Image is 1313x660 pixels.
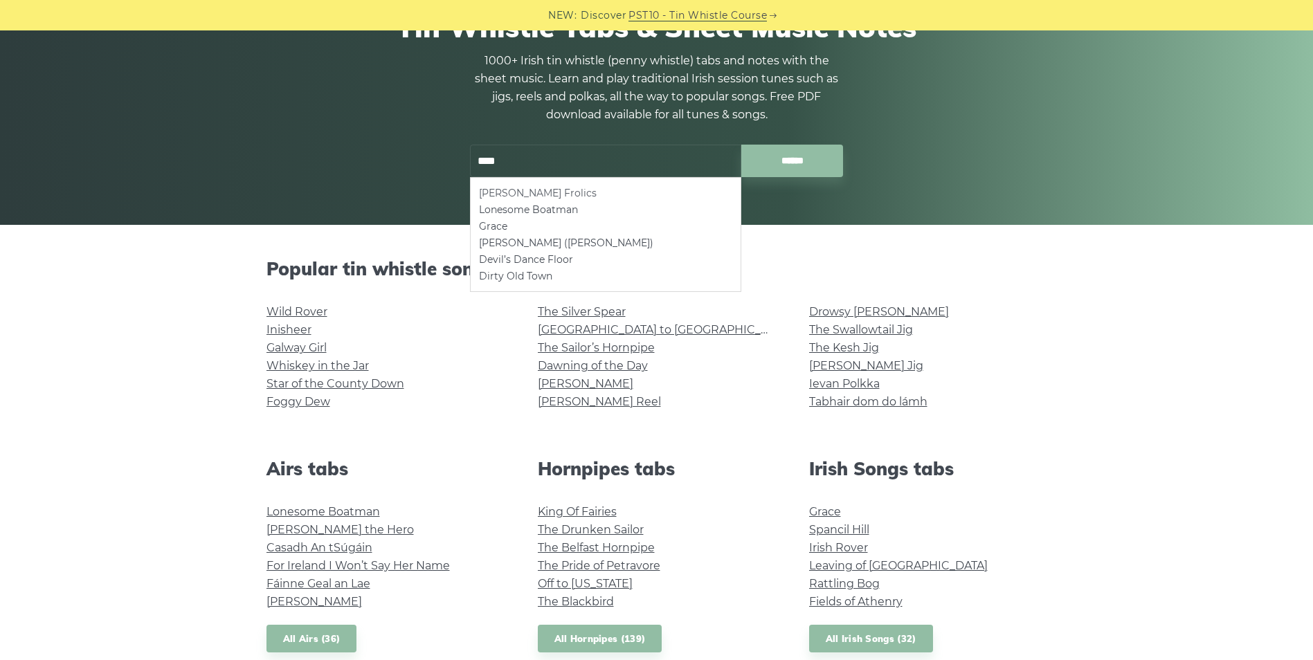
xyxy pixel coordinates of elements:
[266,341,327,354] a: Galway Girl
[266,258,1047,279] h2: Popular tin whistle songs & tunes
[548,8,577,24] span: NEW:
[266,359,369,372] a: Whiskey in the Jar
[479,201,732,218] li: Lonesome Boatman
[538,458,776,479] h2: Hornpipes tabs
[809,323,913,336] a: The Swallowtail Jig
[470,52,844,124] p: 1000+ Irish tin whistle (penny whistle) tabs and notes with the sheet music. Learn and play tradi...
[266,559,450,572] a: For Ireland I Won’t Say Her Name
[538,559,660,572] a: The Pride of Petravore
[538,505,617,518] a: King Of Fairies
[809,595,903,608] a: Fields of Athenry
[628,8,767,24] a: PST10 - Tin Whistle Course
[266,395,330,408] a: Foggy Dew
[538,395,661,408] a: [PERSON_NAME] Reel
[479,218,732,235] li: Grace
[809,377,880,390] a: Ievan Polkka
[538,577,633,590] a: Off to [US_STATE]
[266,505,380,518] a: Lonesome Boatman
[538,625,662,653] a: All Hornpipes (139)
[479,235,732,251] li: [PERSON_NAME] ([PERSON_NAME])
[809,577,880,590] a: Rattling Bog
[809,559,988,572] a: Leaving of [GEOGRAPHIC_DATA]
[479,185,732,201] li: [PERSON_NAME] Frolics
[809,523,869,536] a: Spancil Hill
[266,305,327,318] a: Wild Rover
[266,541,372,554] a: Casadh An tSúgáin
[266,458,505,479] h2: Airs tabs
[538,359,648,372] a: Dawning of the Day
[266,625,357,653] a: All Airs (36)
[809,395,927,408] a: Tabhair dom do lámh
[266,577,370,590] a: Fáinne Geal an Lae
[809,341,879,354] a: The Kesh Jig
[809,458,1047,479] h2: Irish Songs tabs
[266,323,311,336] a: Inisheer
[538,377,633,390] a: [PERSON_NAME]
[809,541,868,554] a: Irish Rover
[479,251,732,268] li: Devil’s Dance Floor
[538,305,626,318] a: The Silver Spear
[266,10,1047,44] h1: Tin Whistle Tabs & Sheet Music Notes
[479,268,732,284] li: Dirty Old Town
[538,595,614,608] a: The Blackbird
[266,595,362,608] a: [PERSON_NAME]
[809,625,933,653] a: All Irish Songs (32)
[538,323,793,336] a: [GEOGRAPHIC_DATA] to [GEOGRAPHIC_DATA]
[809,305,949,318] a: Drowsy [PERSON_NAME]
[581,8,626,24] span: Discover
[538,523,644,536] a: The Drunken Sailor
[809,505,841,518] a: Grace
[538,541,655,554] a: The Belfast Hornpipe
[538,341,655,354] a: The Sailor’s Hornpipe
[266,523,414,536] a: [PERSON_NAME] the Hero
[809,359,923,372] a: [PERSON_NAME] Jig
[266,377,404,390] a: Star of the County Down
